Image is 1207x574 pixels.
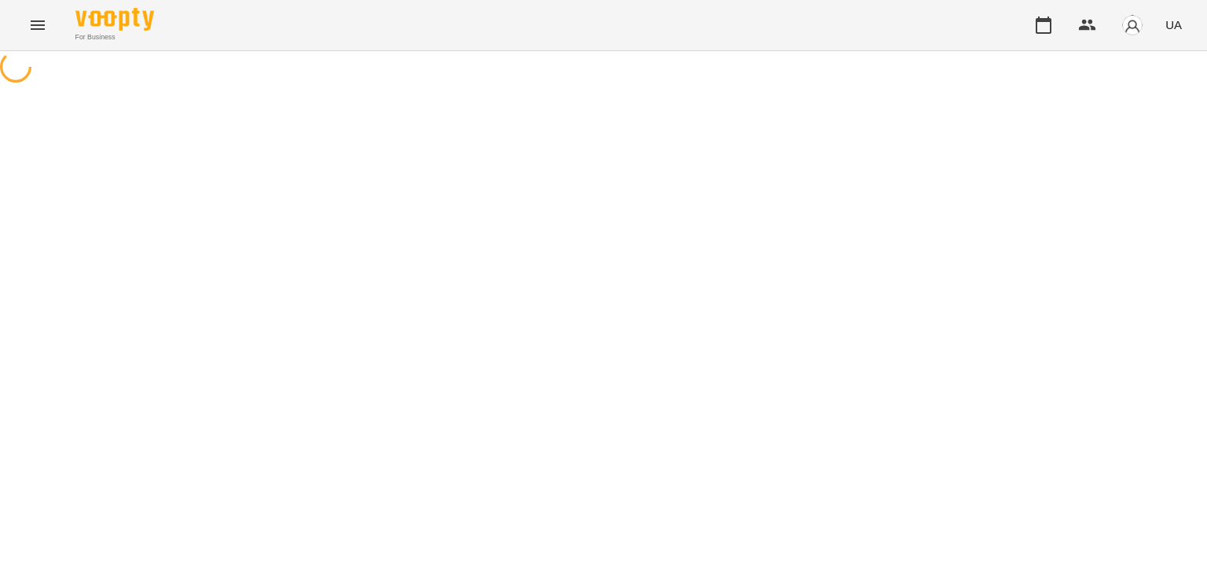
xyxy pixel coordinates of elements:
span: UA [1165,17,1182,33]
img: Voopty Logo [75,8,154,31]
button: UA [1159,10,1188,39]
button: Menu [19,6,57,44]
span: For Business [75,32,154,42]
img: avatar_s.png [1121,14,1143,36]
